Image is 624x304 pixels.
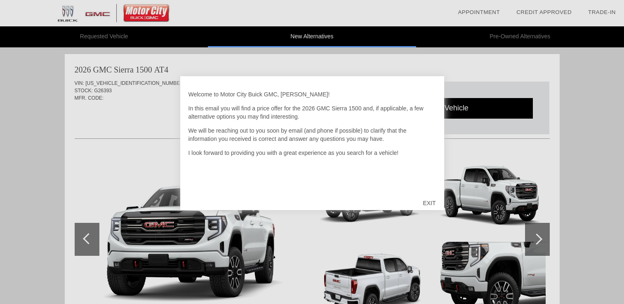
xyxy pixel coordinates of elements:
a: Credit Approved [516,9,572,15]
a: Appointment [458,9,500,15]
a: Trade-In [588,9,616,15]
p: In this email you will find a price offer for the 2026 GMC Sierra 1500 and, if applicable, a few ... [188,104,436,121]
p: Welcome to Motor City Buick GMC, [PERSON_NAME]! [188,90,436,98]
p: I look forward to providing you with a great experience as you search for a vehicle! [188,149,436,157]
p: We will be reaching out to you soon by email (and phone if possible) to clarify that the informat... [188,126,436,143]
div: EXIT [414,191,444,215]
